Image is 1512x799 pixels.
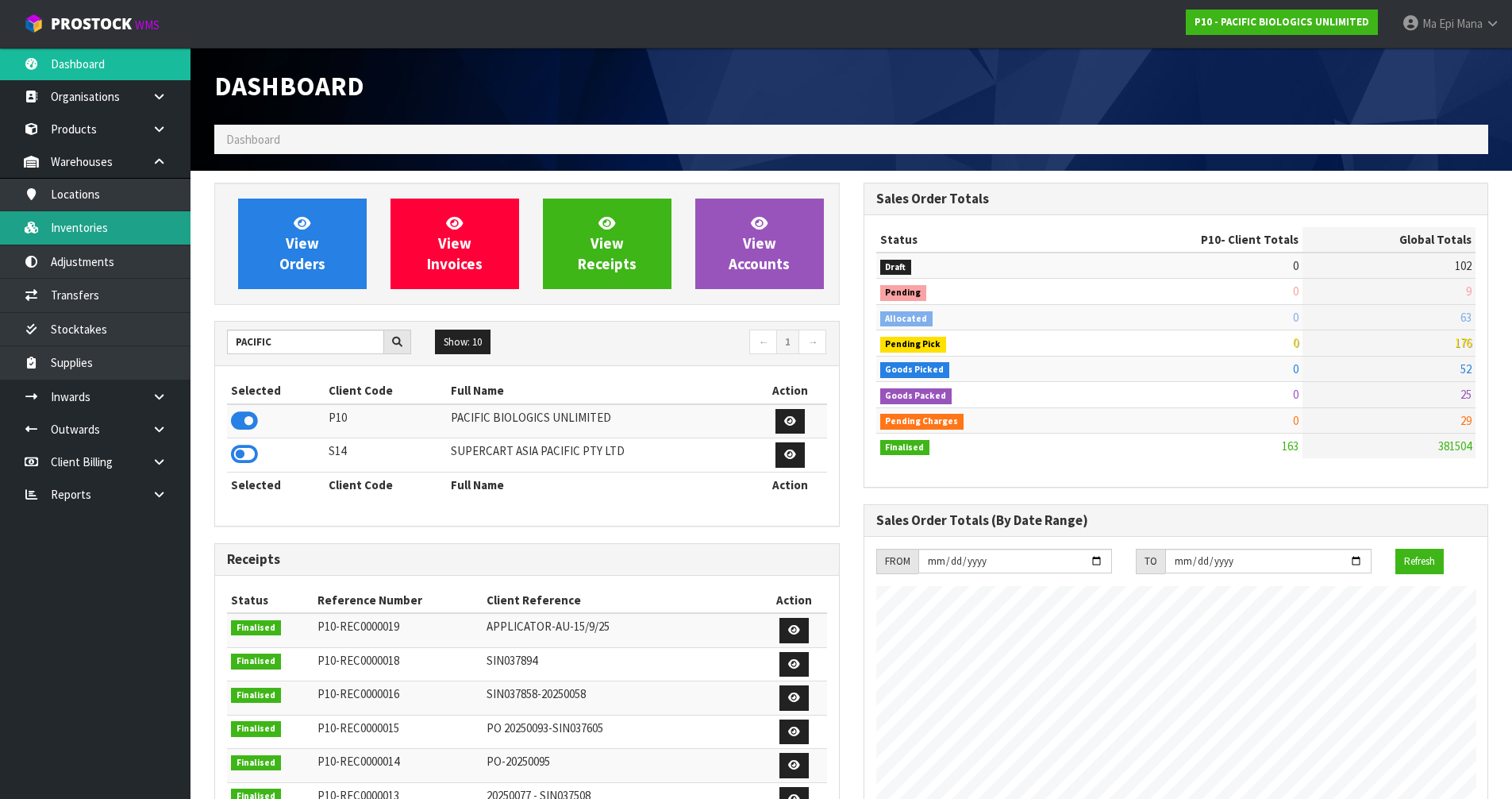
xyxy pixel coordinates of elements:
span: Finalised [231,620,281,636]
span: Finalised [231,688,281,704]
span: Mana [1456,16,1483,31]
div: FROM [876,549,918,574]
span: 0 [1293,413,1298,428]
span: Dashboard [226,132,280,147]
span: P10-REC0000016 [317,686,399,701]
span: 52 [1460,361,1472,376]
span: 63 [1460,310,1472,325]
a: P10 - PACIFIC BIOLOGICS UNLIMITED [1186,10,1378,35]
input: Search clients [227,330,384,354]
a: ViewAccounts [695,199,824,289]
button: Refresh [1395,549,1444,574]
a: → [798,330,826,355]
h3: Sales Order Totals [876,191,1476,207]
span: P10-REC0000014 [317,754,399,769]
th: Selected [227,378,325,403]
td: P10 [325,404,446,438]
span: 0 [1293,361,1298,376]
th: Action [753,378,827,403]
span: 29 [1460,413,1472,428]
span: 0 [1293,387,1298,402]
span: 0 [1293,335,1298,350]
span: PO-20250095 [487,754,550,769]
span: 0 [1293,310,1298,325]
strong: P10 - PACIFIC BIOLOGICS UNLIMITED [1195,15,1369,29]
span: Ma Epi [1422,16,1454,31]
span: Draft [880,260,912,276]
span: 163 [1282,438,1298,454]
span: ProStock [51,14,132,34]
span: APPLICATOR-AU-15/9/25 [487,619,610,634]
button: Show: 10 [435,330,491,355]
span: P10-REC0000015 [317,720,399,735]
th: Client Reference [483,588,760,613]
span: Pending Pick [880,337,947,353]
th: Global Totals [1302,227,1475,253]
span: 0 [1293,258,1298,273]
a: 1 [776,330,799,355]
span: Goods Picked [880,362,950,378]
a: ← [749,330,777,355]
span: View Accounts [729,214,790,273]
span: Allocated [880,311,933,327]
th: Client Code [325,472,446,497]
th: Status [227,588,314,613]
td: SUPERCART ASIA PACIFIC PTY LTD [447,438,753,473]
span: 25 [1460,387,1472,402]
span: 102 [1455,258,1472,273]
span: View Orders [279,214,325,273]
th: Client Code [325,378,446,403]
th: Full Name [447,472,753,497]
span: 381504 [1438,438,1472,454]
span: P10 [1201,232,1221,247]
div: TO [1136,549,1165,574]
th: Selected [227,472,325,497]
span: Goods Packed [880,388,952,404]
span: View Receipts [578,214,637,273]
span: 176 [1455,335,1472,350]
span: SIN037858-20250058 [487,686,586,701]
span: Pending [880,285,927,301]
td: S14 [325,438,446,473]
th: Full Name [447,378,753,403]
span: Finalised [231,721,281,737]
span: 9 [1466,284,1472,299]
h3: Sales Order Totals (By Date Range) [876,513,1476,528]
a: ViewReceipts [543,199,671,289]
th: Status [876,227,1075,253]
span: PO 20250093-SIN037605 [487,720,603,735]
th: Reference Number [314,588,483,613]
span: Finalised [231,755,281,771]
img: cube-alt.png [24,14,44,33]
td: PACIFIC BIOLOGICS UNLIMITED [447,404,753,438]
a: ViewOrders [238,199,367,289]
a: ViewInvoices [391,199,519,289]
th: Action [761,588,827,613]
span: Pending Charges [880,414,964,430]
span: 0 [1293,284,1298,299]
h3: Receipts [227,552,827,567]
span: SIN037894 [487,653,537,668]
th: - Client Totals [1074,227,1302,253]
span: Finalised [880,440,930,456]
span: View Invoices [427,214,483,273]
span: Finalised [231,654,281,670]
span: P10-REC0000019 [317,619,399,634]
span: Dashboard [214,69,364,102]
nav: Page navigation [539,330,827,357]
small: WMS [135,17,160,33]
th: Action [753,472,827,497]
span: P10-REC0000018 [317,653,399,668]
